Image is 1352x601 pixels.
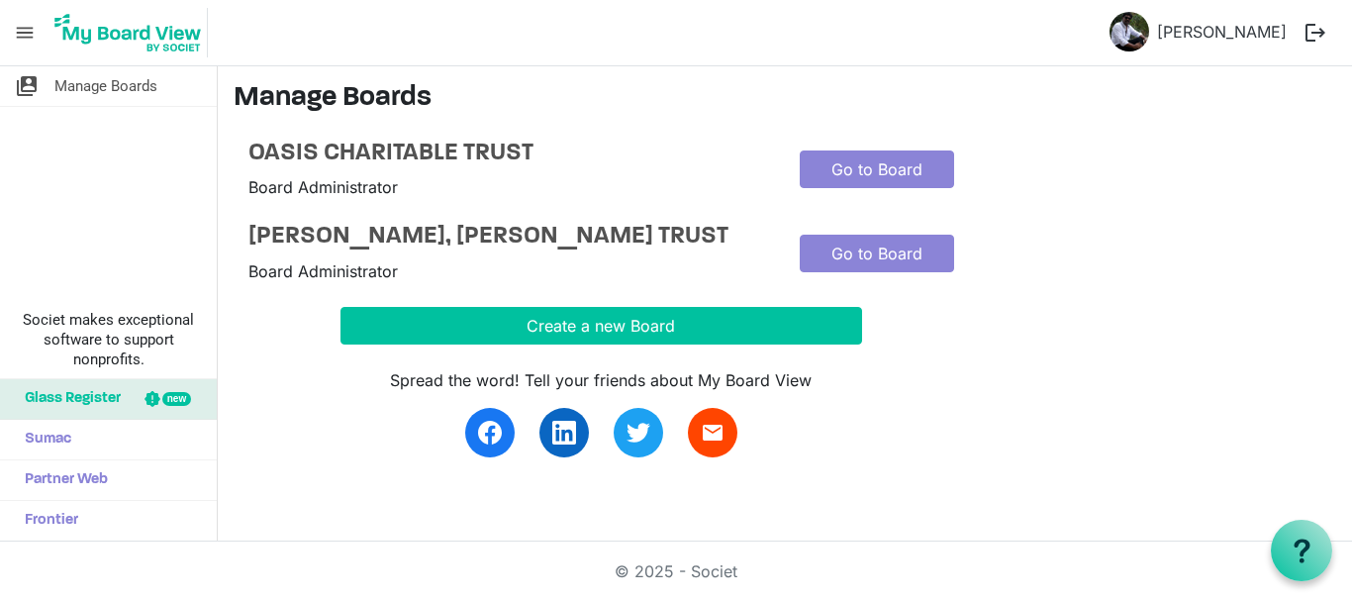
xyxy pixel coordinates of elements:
span: Manage Boards [54,66,157,106]
a: © 2025 - Societ [615,561,737,581]
span: switch_account [15,66,39,106]
a: [PERSON_NAME] [1149,12,1295,51]
span: Board Administrator [248,261,398,281]
img: hSUB5Hwbk44obJUHC4p8SpJiBkby1CPMa6WHdO4unjbwNk2QqmooFCj6Eu6u6-Q6MUaBHHRodFmU3PnQOABFnA_thumb.png [1110,12,1149,51]
img: linkedin.svg [552,421,576,445]
a: [PERSON_NAME], [PERSON_NAME] TRUST [248,223,770,251]
span: Board Administrator [248,177,398,197]
span: Partner Web [15,460,108,500]
a: Go to Board [800,150,954,188]
span: email [701,421,724,445]
a: Go to Board [800,235,954,272]
img: My Board View Logo [48,8,208,57]
span: Glass Register [15,379,121,419]
a: OASIS CHARITABLE TRUST [248,140,770,168]
button: logout [1295,12,1336,53]
img: facebook.svg [478,421,502,445]
img: twitter.svg [627,421,650,445]
div: Spread the word! Tell your friends about My Board View [340,368,862,392]
a: email [688,408,737,457]
span: Societ makes exceptional software to support nonprofits. [9,310,208,369]
span: menu [6,14,44,51]
h3: Manage Boards [234,82,1336,116]
a: My Board View Logo [48,8,216,57]
button: Create a new Board [340,307,862,345]
span: Sumac [15,420,71,459]
div: new [162,392,191,406]
span: Frontier [15,501,78,541]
